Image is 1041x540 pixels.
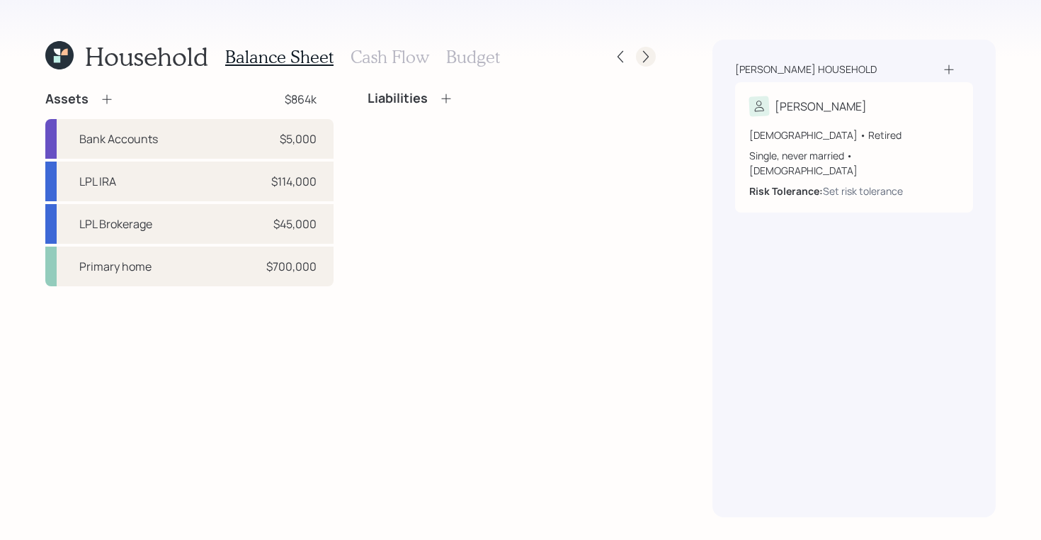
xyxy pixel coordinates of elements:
h3: Balance Sheet [225,47,334,67]
h3: Cash Flow [351,47,429,67]
div: Bank Accounts [79,130,158,147]
h1: Household [85,41,208,72]
div: [PERSON_NAME] [775,98,867,115]
b: Risk Tolerance: [749,184,823,198]
div: LPL IRA [79,173,116,190]
div: [PERSON_NAME] household [735,62,877,77]
h3: Budget [446,47,500,67]
h4: Assets [45,91,89,107]
div: LPL Brokerage [79,215,152,232]
div: Set risk tolerance [823,184,903,198]
h4: Liabilities [368,91,428,106]
div: [DEMOGRAPHIC_DATA] • Retired [749,128,959,142]
div: $864k [285,91,317,108]
div: Primary home [79,258,152,275]
div: $114,000 [271,173,317,190]
div: Single, never married • [DEMOGRAPHIC_DATA] [749,148,959,178]
div: $700,000 [266,258,317,275]
div: $45,000 [273,215,317,232]
div: $5,000 [280,130,317,147]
